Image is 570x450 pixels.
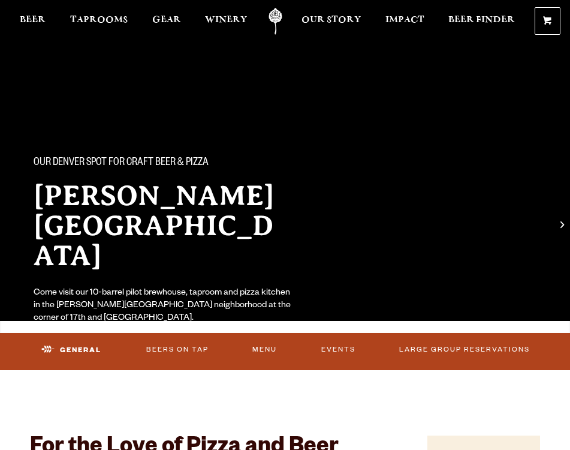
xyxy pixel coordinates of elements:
h2: [PERSON_NAME][GEOGRAPHIC_DATA] [34,181,292,271]
a: Our Story [301,8,361,35]
a: Impact [385,8,424,35]
span: Beer [20,15,46,25]
a: General [37,336,106,364]
a: Beers On Tap [142,337,212,362]
span: Winery [205,15,247,25]
span: Our Denver spot for craft beer & pizza [34,155,209,171]
span: Impact [385,15,424,25]
a: Menu [249,337,281,362]
a: Events [317,337,359,362]
a: Beer [20,8,46,35]
span: Beer Finder [448,15,515,25]
a: Odell Home [261,8,291,35]
a: Gear [152,8,181,35]
a: Taprooms [70,8,128,35]
a: Winery [205,8,247,35]
div: Come visit our 10-barrel pilot brewhouse, taproom and pizza kitchen in the [PERSON_NAME][GEOGRAPH... [34,287,292,325]
a: Beer Finder [448,8,515,35]
span: Gear [152,15,181,25]
span: Our Story [301,15,361,25]
a: Large Group Reservations [396,337,534,362]
span: Taprooms [70,15,128,25]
